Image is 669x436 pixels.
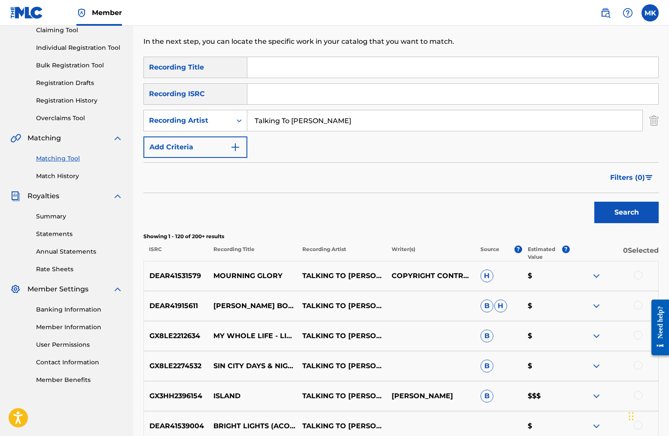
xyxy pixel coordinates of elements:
[605,167,659,188] button: Filters (0)
[522,361,569,371] p: $
[626,395,669,436] iframe: Chat Widget
[591,361,602,371] img: expand
[480,330,493,342] span: B
[208,301,297,311] p: [PERSON_NAME] BOARD
[144,421,208,431] p: DEAR41539004
[522,331,569,341] p: $
[480,245,499,261] p: Source
[386,271,474,281] p: COPYRIGHT CONTROL, [PERSON_NAME]
[522,301,569,311] p: $
[143,233,659,240] p: Showing 1 - 120 of 200+ results
[591,331,602,341] img: expand
[76,8,87,18] img: Top Rightsholder
[597,4,614,21] a: Public Search
[143,36,540,47] p: In the next step, you can locate the specific work in your catalog that you want to match.
[626,395,669,436] div: Chat-Widget
[36,323,123,332] a: Member Information
[36,358,123,367] a: Contact Information
[591,391,602,401] img: expand
[386,245,475,261] p: Writer(s)
[36,154,123,163] a: Matching Tool
[208,421,297,431] p: BRIGHT LIGHTS (ACOUSTIC VERSION)
[297,421,386,431] p: TALKING TO [PERSON_NAME]
[27,191,59,201] span: Royalties
[143,245,207,261] p: ISRC
[522,391,569,401] p: $$$
[480,300,493,312] span: B
[36,305,123,314] a: Banking Information
[143,136,247,158] button: Add Criteria
[591,271,602,281] img: expand
[208,391,297,401] p: ISLAND
[10,6,43,19] img: MLC Logo
[594,202,659,223] button: Search
[36,230,123,239] a: Statements
[297,331,386,341] p: TALKING TO [PERSON_NAME]
[208,331,297,341] p: MY WHOLE LIFE - LIVE STUDIO ACOUSTIC VERSION
[208,361,297,371] p: SIN CITY DAYS & NIGHTS - LIVE STUDIO ACOUSTIC VERSION
[297,245,386,261] p: Recording Artist
[649,110,659,131] img: Delete Criterion
[36,26,123,35] a: Claiming Tool
[144,271,208,281] p: DEAR41531579
[113,191,123,201] img: expand
[562,245,570,253] span: ?
[36,212,123,221] a: Summary
[144,361,208,371] p: GX8LE2274532
[480,360,493,372] span: B
[623,8,633,18] img: help
[27,133,61,143] span: Matching
[522,271,569,281] p: $
[480,269,493,282] span: H
[36,340,123,349] a: User Permissions
[144,301,208,311] p: DEAR41915611
[36,96,123,105] a: Registration History
[10,284,21,294] img: Member Settings
[514,245,522,253] span: ?
[144,391,208,401] p: GX3HH2396154
[645,175,653,180] img: filter
[113,133,123,143] img: expand
[36,247,123,256] a: Annual Statements
[208,271,297,281] p: MOURNING GLORY
[528,245,562,261] p: Estimated Value
[36,43,123,52] a: Individual Registration Tool
[297,271,386,281] p: TALKING TO [PERSON_NAME]
[570,245,659,261] p: 0 Selected
[386,391,474,401] p: [PERSON_NAME]
[36,375,123,385] a: Member Benefits
[297,391,386,401] p: TALKING TO [PERSON_NAME]
[36,79,123,88] a: Registration Drafts
[480,390,493,403] span: B
[591,301,602,311] img: expand
[591,421,602,431] img: expand
[143,57,659,227] form: Search Form
[36,265,123,274] a: Rate Sheets
[36,172,123,181] a: Match History
[629,403,634,429] div: Ziehen
[610,173,645,183] span: Filters ( 0 )
[92,8,122,18] span: Member
[619,4,636,21] div: Help
[297,301,386,311] p: TALKING TO [PERSON_NAME]
[230,142,240,152] img: 9d2ae6d4665cec9f34b9.svg
[144,331,208,341] p: GX8LE2212634
[494,300,507,312] span: H
[149,115,226,126] div: Recording Artist
[10,133,21,143] img: Matching
[600,8,611,18] img: search
[27,284,88,294] span: Member Settings
[297,361,386,371] p: TALKING TO [PERSON_NAME]
[522,421,569,431] p: $
[36,114,123,123] a: Overclaims Tool
[113,284,123,294] img: expand
[645,292,669,363] iframe: Resource Center
[207,245,297,261] p: Recording Title
[10,191,21,201] img: Royalties
[36,61,123,70] a: Bulk Registration Tool
[642,4,659,21] div: User Menu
